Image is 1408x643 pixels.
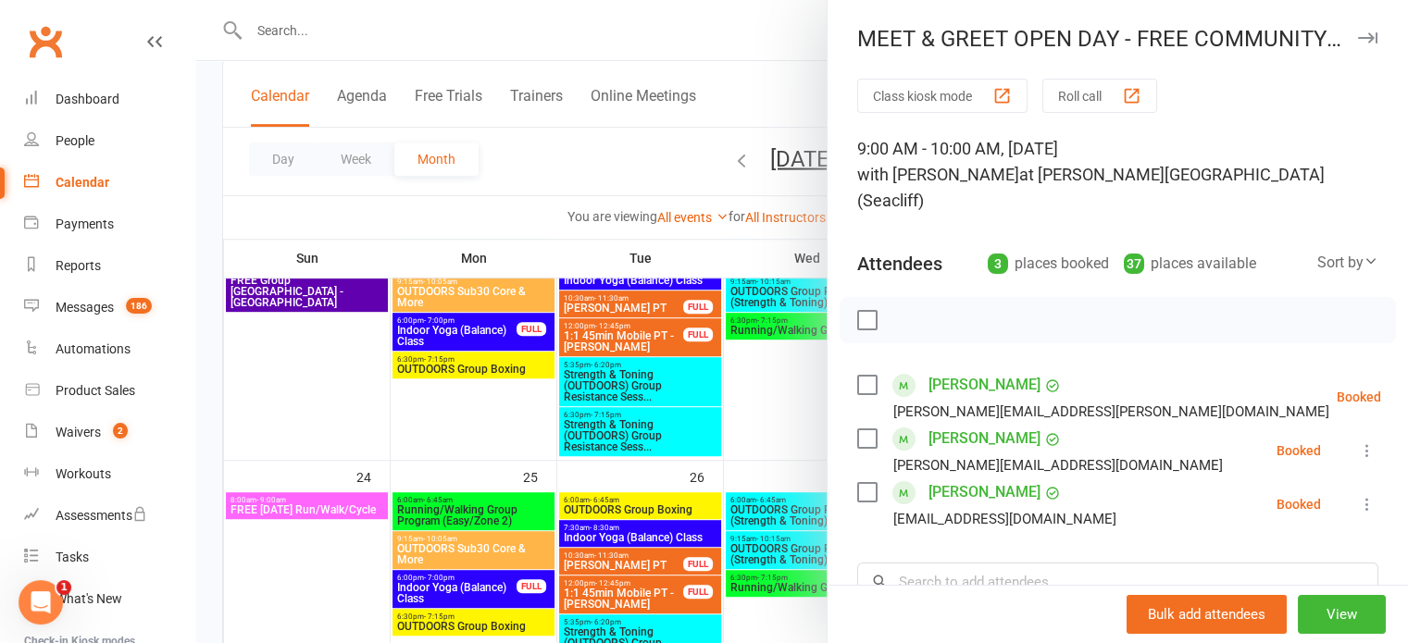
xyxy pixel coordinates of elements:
div: Booked [1337,390,1381,403]
div: places booked [988,251,1109,277]
iframe: Intercom live chat [19,580,63,624]
a: Product Sales [24,370,195,412]
div: Payments [56,216,114,231]
div: Sort by [1317,251,1378,275]
span: at [PERSON_NAME][GEOGRAPHIC_DATA] (Seacliff) [857,165,1325,210]
a: Tasks [24,537,195,578]
a: Messages 186 [24,287,195,328]
button: Roll call [1042,79,1157,113]
div: People [56,133,94,148]
a: [PERSON_NAME] [928,477,1040,507]
div: 37 [1124,253,1144,274]
a: Workouts [24,453,195,495]
span: 2 [113,423,128,439]
span: 1 [56,580,71,595]
a: Assessments [24,495,195,537]
div: Workouts [56,466,111,481]
input: Search to add attendees [857,563,1378,601]
span: 186 [126,298,152,314]
a: Calendar [24,162,195,204]
button: View [1298,595,1386,634]
div: Waivers [56,425,101,439]
div: Booked [1277,498,1321,511]
div: Dashboard [56,92,119,106]
div: MEET & GREET OPEN DAY - FREE COMMUNITY EVENT [828,26,1408,52]
div: Tasks [56,550,89,564]
a: Waivers 2 [24,412,195,453]
div: Attendees [857,251,942,277]
div: 3 [988,253,1008,274]
div: [PERSON_NAME][EMAIL_ADDRESS][DOMAIN_NAME] [893,453,1223,477]
div: Automations [56,341,131,356]
span: with [PERSON_NAME] [857,165,1019,184]
a: Clubworx [22,19,69,65]
a: Reports [24,245,195,287]
div: Product Sales [56,383,135,398]
div: Messages [56,300,114,315]
a: Dashboard [24,79,195,120]
a: [PERSON_NAME] [928,424,1040,453]
a: Payments [24,204,195,245]
div: places available [1124,251,1256,277]
a: What's New [24,578,195,620]
div: 9:00 AM - 10:00 AM, [DATE] [857,136,1378,214]
div: Booked [1277,444,1321,457]
div: Assessments [56,508,147,523]
a: [PERSON_NAME] [928,370,1040,400]
button: Class kiosk mode [857,79,1028,113]
a: People [24,120,195,162]
div: [EMAIL_ADDRESS][DOMAIN_NAME] [893,507,1116,531]
a: Automations [24,328,195,370]
button: Bulk add attendees [1127,595,1287,634]
div: What's New [56,591,122,606]
div: [PERSON_NAME][EMAIL_ADDRESS][PERSON_NAME][DOMAIN_NAME] [893,400,1329,424]
div: Reports [56,258,101,273]
div: Calendar [56,175,109,190]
